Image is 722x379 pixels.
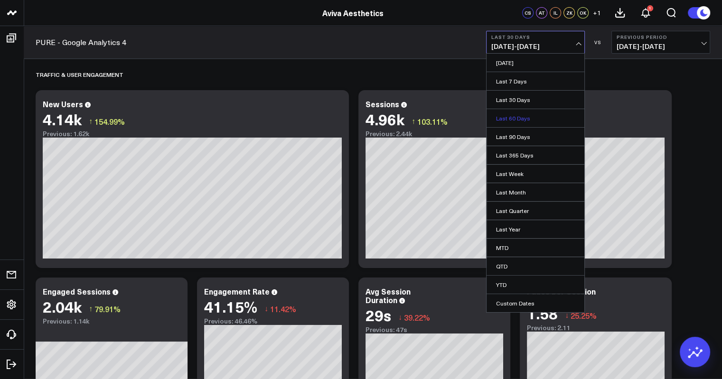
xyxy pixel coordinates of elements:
span: ↑ [89,303,93,315]
span: 103.11% [417,116,448,127]
div: Previous: 2.44k [366,130,665,138]
div: 1.58 [527,305,558,322]
a: PURE - Google Analytics 4 [36,37,126,47]
span: [DATE] - [DATE] [617,43,705,50]
div: AT [536,7,547,18]
span: 11.42% [270,304,296,314]
span: 154.99% [94,116,125,127]
a: Aviva Aesthetics [322,8,384,18]
div: Previous: 1.14k [43,317,180,325]
a: YTD [487,276,584,294]
div: Engaged Sessions [43,286,111,296]
a: Last 60 Days [487,109,584,127]
div: Previous: 1.62k [43,130,342,138]
span: 39.22% [404,312,430,323]
div: 4.14k [43,111,82,128]
div: Sessions [366,99,399,109]
div: 4.96k [366,111,404,128]
span: ↑ [89,115,93,128]
button: Previous Period[DATE]-[DATE] [611,31,710,54]
a: [DATE] [487,54,584,72]
div: Avg Session Duration [366,286,411,305]
div: Previous: 47s [366,326,503,333]
div: 41.15% [204,298,257,315]
a: Last Quarter [487,202,584,220]
div: VS [590,39,607,45]
div: New Users [43,99,83,109]
a: Last Month [487,183,584,201]
span: [DATE] - [DATE] [491,43,580,50]
b: Previous Period [617,34,705,40]
div: 29s [366,306,391,324]
a: MTD [487,239,584,257]
div: Previous: 2.11 [527,324,665,332]
a: Last 7 Days [487,72,584,90]
a: Log Out [3,356,21,373]
div: Traffic & User Engagement [36,64,123,85]
div: Previous: 46.46% [204,317,342,325]
a: QTD [487,257,584,275]
div: ZK [563,7,575,18]
div: 2.04k [43,298,82,315]
div: OK [577,7,589,18]
span: ↓ [398,311,402,324]
div: IL [550,7,561,18]
div: CS [522,7,534,18]
div: 1 [647,5,653,11]
a: Last 365 Days [487,146,584,164]
span: + 1 [593,9,601,16]
a: Last 30 Days [487,91,584,109]
span: ↓ [565,309,569,322]
a: Last 90 Days [487,128,584,146]
a: Last Year [487,220,584,238]
button: Last 30 Days[DATE]-[DATE] [486,31,585,54]
span: 79.91% [94,304,121,314]
span: ↓ [264,303,268,315]
span: ↑ [412,115,415,128]
div: Engagement Rate [204,286,270,296]
span: 25.25% [571,310,597,321]
button: +1 [591,7,602,18]
b: Last 30 Days [491,34,580,40]
a: Last Week [487,165,584,183]
a: Custom Dates [487,294,584,312]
